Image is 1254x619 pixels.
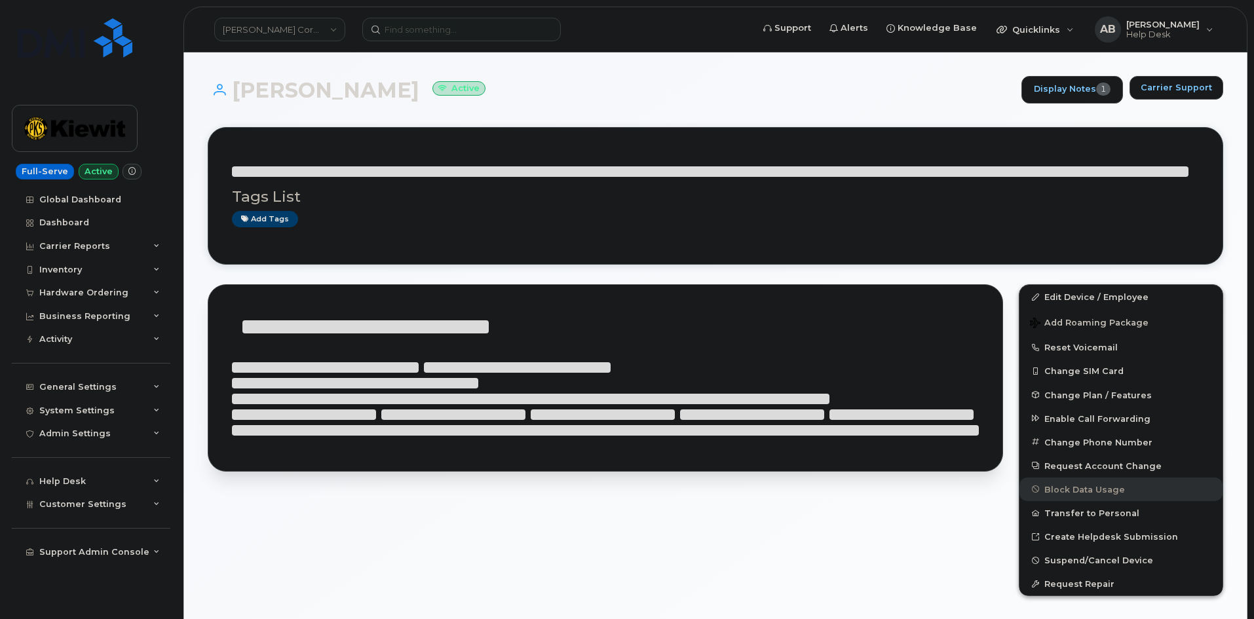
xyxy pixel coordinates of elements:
a: Display Notes1 [1021,76,1123,103]
h1: [PERSON_NAME] [208,79,1015,102]
button: Carrier Support [1130,76,1223,100]
button: Reset Voicemail [1019,335,1223,359]
small: Active [432,81,485,96]
button: Change Phone Number [1019,430,1223,454]
span: Suspend/Cancel Device [1044,555,1153,565]
a: Create Helpdesk Submission [1019,525,1223,548]
button: Suspend/Cancel Device [1019,548,1223,572]
a: Edit Device / Employee [1019,285,1223,309]
button: Block Data Usage [1019,478,1223,501]
button: Change SIM Card [1019,359,1223,383]
h3: Tags List [232,189,1199,205]
button: Request Repair [1019,572,1223,595]
span: 1 [1096,83,1111,96]
button: Request Account Change [1019,454,1223,478]
span: Carrier Support [1141,81,1212,94]
span: Add Roaming Package [1030,318,1149,330]
button: Add Roaming Package [1019,309,1223,335]
button: Enable Call Forwarding [1019,407,1223,430]
a: Add tags [232,211,298,227]
span: Enable Call Forwarding [1044,413,1150,423]
span: Change Plan / Features [1044,390,1152,400]
button: Change Plan / Features [1019,383,1223,407]
button: Transfer to Personal [1019,501,1223,525]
